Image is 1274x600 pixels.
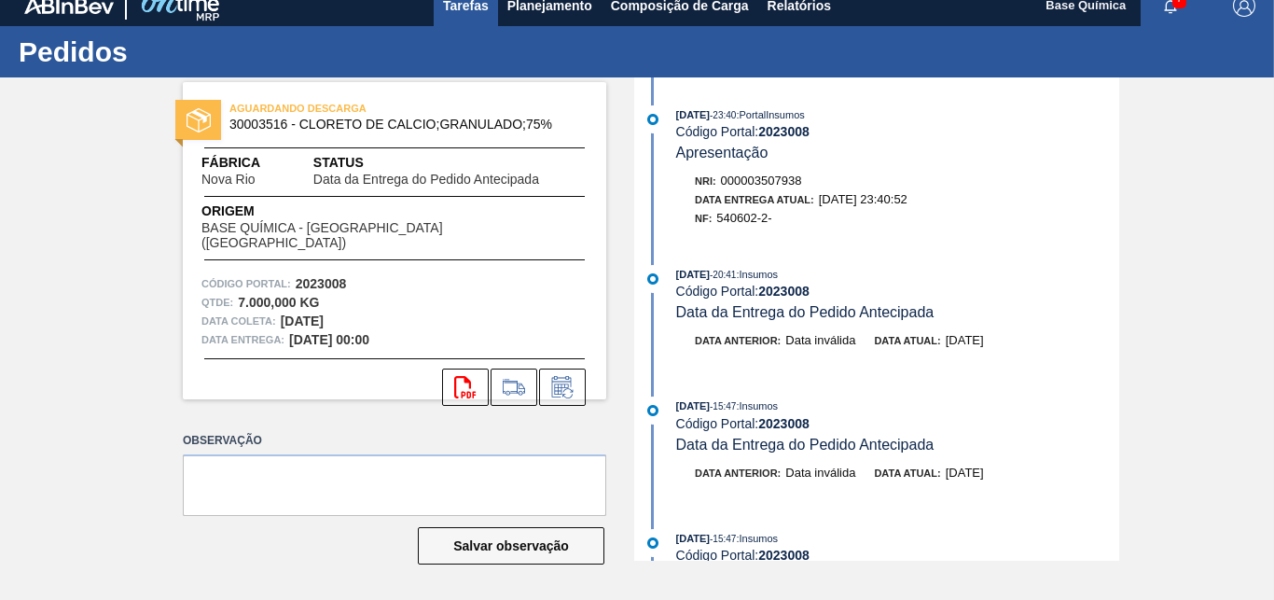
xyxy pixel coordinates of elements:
span: Data atual: [874,467,940,479]
label: Observação [183,427,606,454]
span: [DATE] [946,466,984,480]
div: Código Portal: [676,548,1119,563]
span: Data da Entrega do Pedido Antecipada [676,437,935,453]
strong: 2023008 [758,124,810,139]
span: - 20:41 [710,270,736,280]
span: Fábrica [201,153,313,173]
span: Qtde : [201,293,233,312]
span: Data anterior: [695,335,781,346]
strong: 2023008 [758,416,810,431]
span: - 15:47 [710,534,736,544]
span: - 23:40 [710,110,736,120]
span: Código Portal: [201,274,291,293]
div: Código Portal: [676,124,1119,139]
button: Salvar observação [418,527,604,565]
strong: 7.000,000 KG [238,295,319,310]
strong: 2023008 [296,276,347,291]
span: Data entrega: [201,330,284,349]
img: atual [647,537,658,549]
strong: [DATE] [281,314,324,328]
span: : PortalInsumos [736,109,804,120]
span: Data da Entrega do Pedido Antecipada [313,173,539,187]
span: : Insumos [736,533,778,544]
span: Data coleta: [201,312,276,330]
img: atual [647,405,658,416]
span: 30003516 - CLORETO DE CALCIO;GRANULADO;75% [229,118,568,132]
span: Status [313,153,588,173]
span: : Insumos [736,400,778,412]
span: : Insumos [736,269,778,280]
div: Código Portal: [676,416,1119,431]
img: status [187,108,211,133]
div: Código Portal: [676,284,1119,299]
h1: Pedidos [19,41,350,63]
strong: [DATE] 00:00 [289,332,369,347]
span: NF: [695,213,712,224]
div: Informar alteração no pedido [539,369,586,406]
span: 000003507938 [721,174,802,188]
span: AGUARDANDO DESCARGA [229,99,491,118]
span: Data Entrega Atual: [695,194,814,205]
span: Nri: [695,175,716,187]
img: atual [647,273,658,285]
div: Abrir arquivo PDF [442,369,489,406]
img: atual [647,114,658,125]
span: [DATE] [676,533,710,544]
span: [DATE] [676,109,710,120]
span: Nova Rio [201,173,256,187]
span: Data anterior: [695,467,781,479]
span: Data inválida [785,333,855,347]
span: [DATE] [946,333,984,347]
span: BASE QUÍMICA - [GEOGRAPHIC_DATA] ([GEOGRAPHIC_DATA]) [201,221,588,250]
span: - 15:47 [710,401,736,412]
span: 540602-2- [716,211,771,225]
span: [DATE] [676,400,710,412]
span: Data atual: [874,335,940,346]
span: Data inválida [785,466,855,480]
strong: 2023008 [758,548,810,563]
div: Ir para Composição de Carga [491,369,537,406]
span: Origem [201,202,588,221]
span: [DATE] [676,269,710,280]
span: [DATE] 23:40:52 [819,192,907,206]
strong: 2023008 [758,284,810,299]
span: Apresentação [676,145,769,160]
span: Data da Entrega do Pedido Antecipada [676,304,935,320]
